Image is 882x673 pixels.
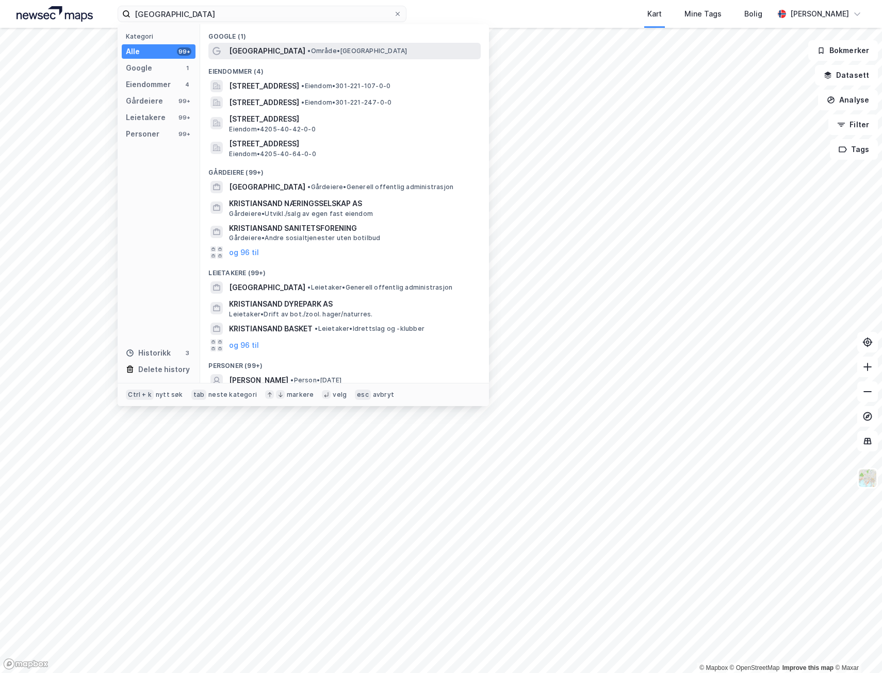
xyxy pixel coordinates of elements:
[126,111,166,124] div: Leietakere
[17,6,93,22] img: logo.a4113a55bc3d86da70a041830d287a7e.svg
[815,65,878,86] button: Datasett
[229,197,477,210] span: KRISTIANSAND NÆRINGSSELSKAP AS
[315,325,424,333] span: Leietaker • Idrettslag og -klubber
[307,47,407,55] span: Område • [GEOGRAPHIC_DATA]
[126,95,163,107] div: Gårdeiere
[730,664,780,671] a: OpenStreetMap
[229,298,477,310] span: KRISTIANSAND DYREPARK AS
[138,363,190,376] div: Delete history
[229,234,380,242] span: Gårdeiere • Andre sosialtjenester uten botilbud
[301,82,304,90] span: •
[177,47,191,56] div: 99+
[229,80,299,92] span: [STREET_ADDRESS]
[229,125,315,133] span: Eiendom • 4205-40-42-0-0
[828,114,878,135] button: Filter
[858,468,877,488] img: Z
[290,376,341,384] span: Person • [DATE]
[290,376,293,384] span: •
[200,160,489,179] div: Gårdeiere (99+)
[126,78,171,91] div: Eiendommer
[355,390,371,400] div: esc
[307,183,453,191] span: Gårdeiere • Generell offentlig administrasjon
[126,45,140,58] div: Alle
[229,310,372,318] span: Leietaker • Drift av bot./zool. hager/naturres.
[126,32,195,40] div: Kategori
[183,80,191,89] div: 4
[229,246,259,259] button: og 96 til
[229,323,313,335] span: KRISTIANSAND BASKET
[307,283,311,291] span: •
[301,98,391,107] span: Eiendom • 301-221-247-0-0
[647,8,662,20] div: Kart
[307,47,311,55] span: •
[208,391,257,399] div: neste kategori
[200,261,489,279] div: Leietakere (99+)
[808,40,878,61] button: Bokmerker
[782,664,834,671] a: Improve this map
[699,664,728,671] a: Mapbox
[126,390,154,400] div: Ctrl + k
[229,138,477,150] span: [STREET_ADDRESS]
[229,113,477,125] span: [STREET_ADDRESS]
[130,6,394,22] input: Søk på adresse, matrikkel, gårdeiere, leietakere eller personer
[307,283,452,292] span: Leietaker • Generell offentlig administrasjon
[177,97,191,105] div: 99+
[229,45,305,57] span: [GEOGRAPHIC_DATA]
[177,113,191,122] div: 99+
[301,82,390,90] span: Eiendom • 301-221-107-0-0
[373,391,394,399] div: avbryt
[229,222,477,234] span: KRISTIANSAND SANITETSFORENING
[301,98,304,106] span: •
[229,96,299,109] span: [STREET_ADDRESS]
[156,391,183,399] div: nytt søk
[126,128,159,140] div: Personer
[183,349,191,357] div: 3
[818,90,878,110] button: Analyse
[229,150,316,158] span: Eiendom • 4205-40-64-0-0
[3,658,48,670] a: Mapbox homepage
[191,390,207,400] div: tab
[287,391,314,399] div: markere
[229,181,305,193] span: [GEOGRAPHIC_DATA]
[744,8,762,20] div: Bolig
[684,8,722,20] div: Mine Tags
[830,139,878,160] button: Tags
[790,8,849,20] div: [PERSON_NAME]
[126,62,152,74] div: Google
[307,183,311,191] span: •
[229,281,305,294] span: [GEOGRAPHIC_DATA]
[126,347,171,359] div: Historikk
[200,354,489,372] div: Personer (99+)
[183,64,191,72] div: 1
[315,325,318,332] span: •
[229,339,259,351] button: og 96 til
[177,130,191,138] div: 99+
[229,210,373,218] span: Gårdeiere • Utvikl./salg av egen fast eiendom
[333,391,347,399] div: velg
[830,624,882,673] iframe: Chat Widget
[200,24,489,43] div: Google (1)
[229,374,288,386] span: [PERSON_NAME]
[200,59,489,78] div: Eiendommer (4)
